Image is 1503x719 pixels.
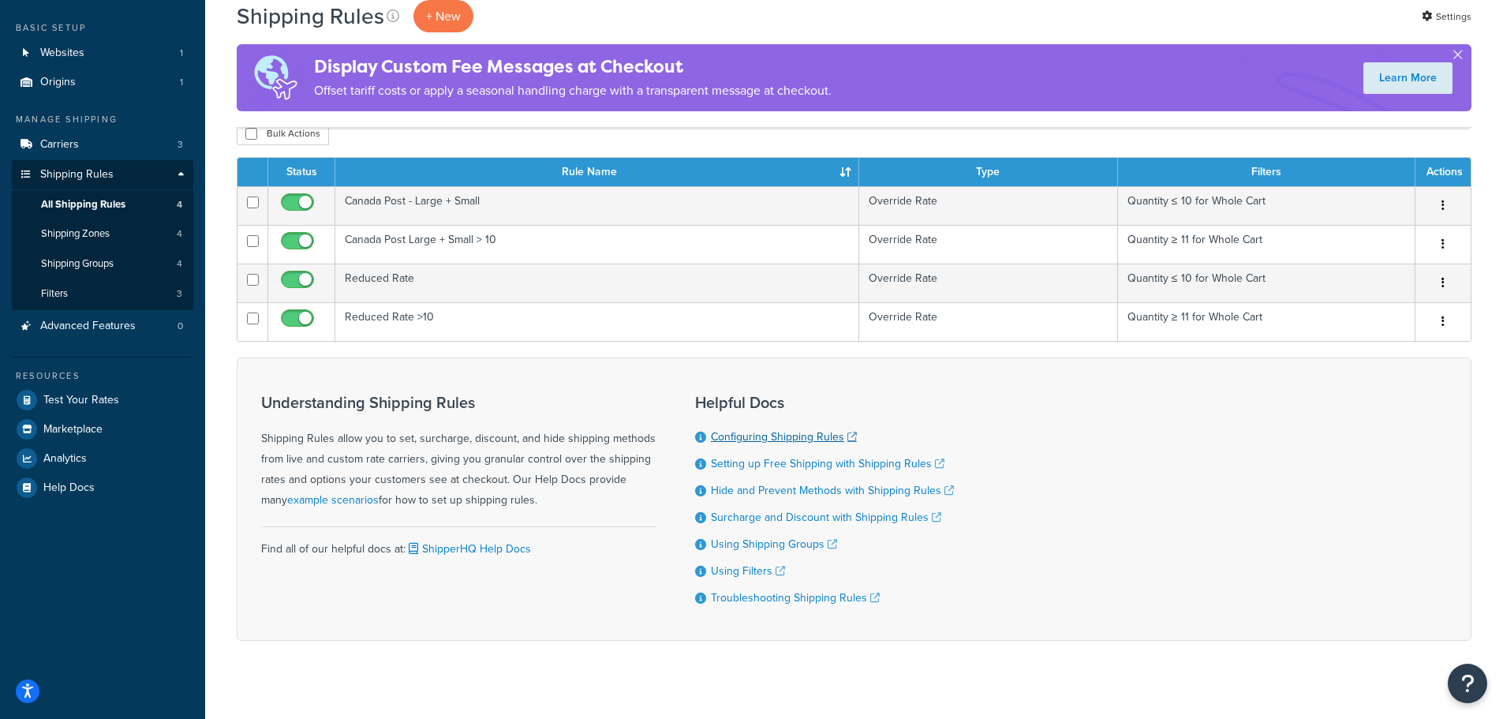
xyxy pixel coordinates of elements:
[261,394,656,411] h3: Understanding Shipping Rules
[12,386,193,414] a: Test Your Rates
[314,54,832,80] h4: Display Custom Fee Messages at Checkout
[261,526,656,560] div: Find all of our helpful docs at:
[711,455,944,472] a: Setting up Free Shipping with Shipping Rules
[12,312,193,341] a: Advanced Features 0
[41,227,110,241] span: Shipping Zones
[43,481,95,495] span: Help Docs
[335,186,859,225] td: Canada Post - Large + Small
[40,76,76,89] span: Origins
[40,47,84,60] span: Websites
[43,452,87,466] span: Analytics
[695,394,954,411] h3: Helpful Docs
[1118,264,1415,302] td: Quantity ≤ 10 for Whole Cart
[711,429,857,445] a: Configuring Shipping Rules
[711,482,954,499] a: Hide and Prevent Methods with Shipping Rules
[43,423,103,436] span: Marketplace
[12,39,193,68] a: Websites 1
[41,287,68,301] span: Filters
[12,160,193,189] a: Shipping Rules
[335,302,859,341] td: Reduced Rate >10
[859,264,1118,302] td: Override Rate
[41,257,114,271] span: Shipping Groups
[12,279,193,309] li: Filters
[12,130,193,159] li: Carriers
[178,138,183,152] span: 3
[12,130,193,159] a: Carriers 3
[859,225,1118,264] td: Override Rate
[261,394,656,511] div: Shipping Rules allow you to set, surcharge, discount, and hide shipping methods from live and cus...
[12,312,193,341] li: Advanced Features
[335,158,859,186] th: Rule Name : activate to sort column ascending
[12,160,193,310] li: Shipping Rules
[237,1,384,32] h1: Shipping Rules
[177,198,182,212] span: 4
[12,190,193,219] li: All Shipping Rules
[335,225,859,264] td: Canada Post Large + Small > 10
[268,158,335,186] th: Status
[180,47,183,60] span: 1
[12,219,193,249] li: Shipping Zones
[12,21,193,35] div: Basic Setup
[12,474,193,502] a: Help Docs
[12,190,193,219] a: All Shipping Rules 4
[859,158,1118,186] th: Type
[12,39,193,68] li: Websites
[406,541,531,557] a: ShipperHQ Help Docs
[711,536,837,552] a: Using Shipping Groups
[314,80,832,102] p: Offset tariff costs or apply a seasonal handling charge with a transparent message at checkout.
[1415,158,1471,186] th: Actions
[287,492,379,508] a: example scenarios
[180,76,183,89] span: 1
[711,509,941,526] a: Surcharge and Discount with Shipping Rules
[1422,6,1471,28] a: Settings
[12,68,193,97] li: Origins
[237,44,314,111] img: duties-banner-06bc72dcb5fe05cb3f9472aba00be2ae8eb53ab6f0d8bb03d382ba314ac3c341.png
[237,122,329,145] button: Bulk Actions
[1118,186,1415,225] td: Quantity ≤ 10 for Whole Cart
[40,320,136,333] span: Advanced Features
[12,369,193,383] div: Resources
[12,249,193,279] a: Shipping Groups 4
[1448,664,1487,703] button: Open Resource Center
[177,257,182,271] span: 4
[335,264,859,302] td: Reduced Rate
[12,444,193,473] a: Analytics
[859,302,1118,341] td: Override Rate
[711,563,785,579] a: Using Filters
[1118,302,1415,341] td: Quantity ≥ 11 for Whole Cart
[1363,62,1453,94] a: Learn More
[40,138,79,152] span: Carriers
[859,186,1118,225] td: Override Rate
[177,227,182,241] span: 4
[1118,225,1415,264] td: Quantity ≥ 11 for Whole Cart
[12,219,193,249] a: Shipping Zones 4
[711,590,880,606] a: Troubleshooting Shipping Rules
[12,249,193,279] li: Shipping Groups
[40,168,114,182] span: Shipping Rules
[12,279,193,309] a: Filters 3
[43,394,119,407] span: Test Your Rates
[178,320,183,333] span: 0
[1118,158,1415,186] th: Filters
[12,68,193,97] a: Origins 1
[12,415,193,444] a: Marketplace
[41,198,125,212] span: All Shipping Rules
[177,287,182,301] span: 3
[12,113,193,126] div: Manage Shipping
